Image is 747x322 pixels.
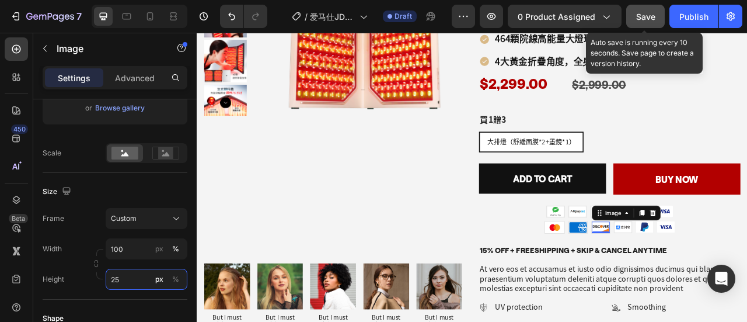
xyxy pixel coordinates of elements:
[169,272,183,286] button: px
[530,166,692,206] button: <p>BUY NOW</p>
[43,244,62,254] label: Width
[43,274,64,285] label: Height
[476,52,692,79] div: $2,999.00
[106,208,187,229] button: Custom
[197,33,747,322] iframe: Design area
[172,274,179,285] div: %
[172,244,179,254] div: %
[43,148,61,158] div: Scale
[473,220,495,234] img: 8a12e.svg
[518,11,595,23] span: 0 product assigned
[115,72,155,84] p: Advanced
[359,52,467,77] div: $2,299.00
[43,184,74,200] div: Size
[9,214,28,223] div: Beta
[558,240,581,254] img: 26628.svg
[402,178,478,193] div: Add to cart
[305,11,308,23] span: /
[626,5,665,28] button: Save
[501,220,523,234] img: df55a.svg
[95,103,145,113] div: Browse gallery
[152,272,166,286] button: %
[220,5,267,28] div: Undo/Redo
[369,134,481,143] span: 大排燈（舒緩面膜*2+墨鏡*1）
[583,220,606,234] img: 2c2bf.svg
[11,124,28,134] div: 450
[360,105,394,116] strong: 買1贈3
[636,12,655,22] span: Save
[169,242,183,256] button: px
[445,220,467,234] img: 644e4.svg
[508,5,622,28] button: 0 product assigned
[473,240,497,255] img: b34cb.svg
[155,244,163,254] div: px
[57,41,156,56] p: Image
[669,5,718,28] button: Publish
[531,240,553,254] img: 43e13.svg
[58,72,90,84] p: Settings
[111,213,137,224] span: Custom
[502,240,526,255] img: d50d6.svg
[443,240,467,255] img: cd169.svg
[5,5,87,28] button: 7
[43,213,64,224] label: Frame
[310,11,355,23] span: 爱马仕JD10-New
[584,175,638,196] p: BUY NOW
[395,11,412,22] span: Draft
[155,274,163,285] div: px
[679,11,708,23] div: Publish
[106,238,187,259] input: px%
[152,242,166,256] button: %
[359,166,521,205] button: Add to cart
[76,9,82,23] p: 7
[517,224,542,234] div: Image
[707,265,735,293] div: Open Intercom Messenger
[360,271,690,283] p: 15% off + Freeshipping + Skip & Cancel Anytime
[85,101,92,115] span: or
[106,269,187,290] input: px%
[95,102,145,114] button: Browse gallery
[585,240,608,254] img: 2c2bf.svg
